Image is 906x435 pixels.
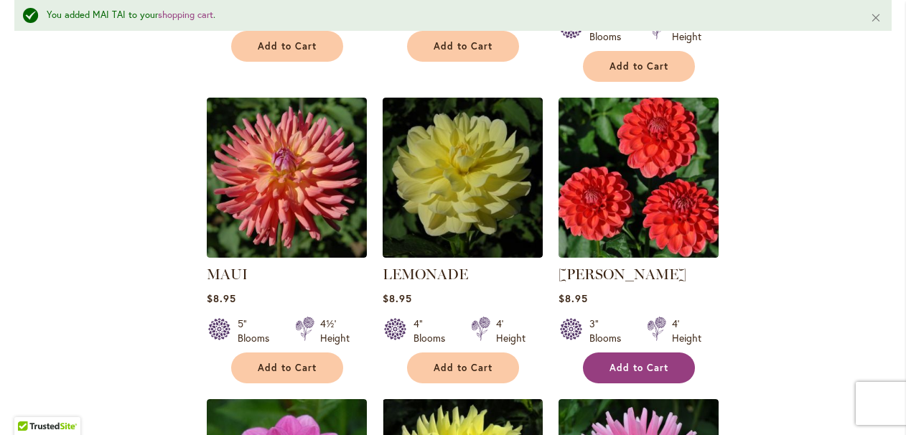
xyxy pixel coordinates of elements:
[407,352,519,383] button: Add to Cart
[11,384,51,424] iframe: Launch Accessibility Center
[383,266,468,283] a: LEMONADE
[207,266,248,283] a: MAUI
[383,291,412,305] span: $8.95
[414,317,454,345] div: 4" Blooms
[207,98,367,258] img: MAUI
[383,247,543,261] a: LEMONADE
[231,352,343,383] button: Add to Cart
[207,247,367,261] a: MAUI
[583,51,695,82] button: Add to Cart
[231,31,343,62] button: Add to Cart
[238,317,278,345] div: 5" Blooms
[559,266,686,283] a: [PERSON_NAME]
[320,317,350,345] div: 4½' Height
[383,98,543,258] img: LEMONADE
[559,98,719,258] img: BENJAMIN MATTHEW
[158,9,213,21] a: shopping cart
[589,317,630,345] div: 3" Blooms
[434,362,492,374] span: Add to Cart
[583,352,695,383] button: Add to Cart
[258,40,317,52] span: Add to Cart
[47,9,849,22] div: You added MAI TAI to your .
[258,362,317,374] span: Add to Cart
[559,247,719,261] a: BENJAMIN MATTHEW
[559,291,588,305] span: $8.95
[610,60,668,72] span: Add to Cart
[407,31,519,62] button: Add to Cart
[434,40,492,52] span: Add to Cart
[610,362,668,374] span: Add to Cart
[672,317,701,345] div: 4' Height
[207,291,236,305] span: $8.95
[496,317,526,345] div: 4' Height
